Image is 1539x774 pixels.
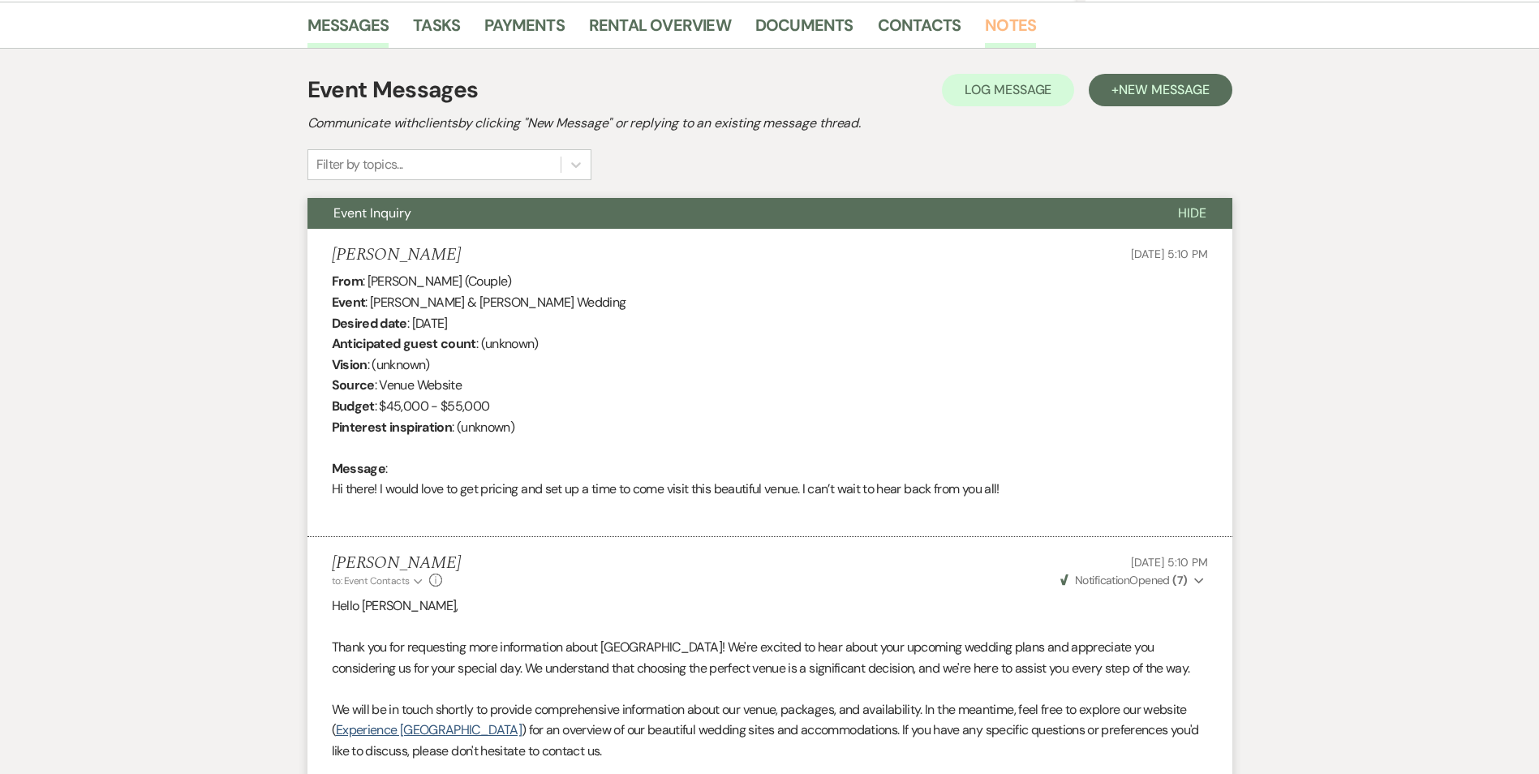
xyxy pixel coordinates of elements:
a: Rental Overview [589,12,731,48]
span: to: Event Contacts [332,574,410,587]
button: Event Inquiry [307,198,1152,229]
b: Source [332,376,375,393]
h5: [PERSON_NAME] [332,553,461,574]
span: New Message [1119,81,1209,98]
b: From [332,273,363,290]
a: Documents [755,12,853,48]
b: Event [332,294,366,311]
b: Vision [332,356,368,373]
strong: ( 7 ) [1172,573,1187,587]
p: Hello [PERSON_NAME], [332,596,1208,617]
a: Tasks [413,12,460,48]
b: Anticipated guest count [332,335,476,352]
a: Payments [484,12,565,48]
b: Budget [332,398,375,415]
div: Filter by topics... [316,155,403,174]
a: Notes [985,12,1036,48]
span: Notification [1075,573,1129,587]
a: Messages [307,12,389,48]
b: Message [332,460,386,477]
h5: [PERSON_NAME] [332,245,461,265]
a: Contacts [878,12,961,48]
span: [DATE] 5:10 PM [1131,247,1207,261]
h2: Communicate with clients by clicking "New Message" or replying to an existing message thread. [307,114,1232,133]
p: We will be in touch shortly to provide comprehensive information about our venue, packages, and a... [332,699,1208,762]
b: Pinterest inspiration [332,419,453,436]
span: Event Inquiry [333,204,411,221]
a: Experience [GEOGRAPHIC_DATA] [336,721,522,738]
button: Hide [1152,198,1232,229]
button: Log Message [942,74,1074,106]
span: Log Message [965,81,1051,98]
p: Thank you for requesting more information about [GEOGRAPHIC_DATA]! We're excited to hear about yo... [332,637,1208,678]
h1: Event Messages [307,73,479,107]
span: Hide [1178,204,1206,221]
span: Opened [1060,573,1188,587]
button: +New Message [1089,74,1232,106]
span: [DATE] 5:10 PM [1131,555,1207,570]
b: Desired date [332,315,407,332]
button: to: Event Contacts [332,574,425,588]
button: NotificationOpened (7) [1058,572,1208,589]
div: : [PERSON_NAME] (Couple) : [PERSON_NAME] & [PERSON_NAME] Wedding : [DATE] : (unknown) : (unknown)... [332,271,1208,520]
